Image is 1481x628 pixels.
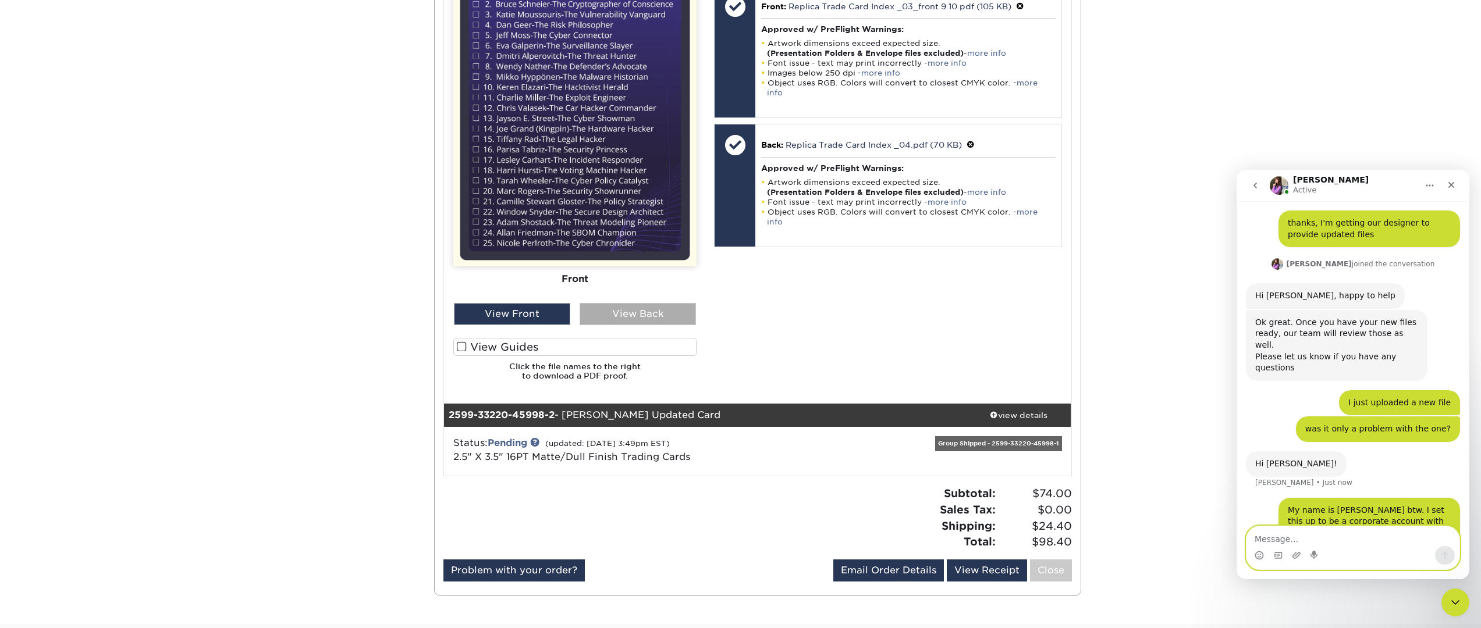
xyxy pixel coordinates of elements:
span: Back: [761,140,783,149]
li: Font issue - text may print incorrectly - [761,197,1055,207]
a: view details [967,404,1071,427]
strong: 2599-33220-45998-2 [449,409,555,420]
span: $0.00 [999,502,1072,518]
a: more info [967,188,1006,197]
a: Pending [488,437,527,448]
li: Artwork dimensions exceed expected size. - [761,177,1055,197]
a: more info [767,78,1038,97]
a: more info [928,59,967,67]
span: $98.40 [999,534,1072,550]
span: $74.00 [999,486,1072,502]
li: Object uses RGB. Colors will convert to closest CMYK color. - [761,78,1055,98]
a: Problem with your order? [443,559,585,581]
iframe: Intercom live chat [1441,588,1469,616]
strong: Sales Tax: [940,503,996,516]
a: Replica Trade Card Index _03_front 9.10.pdf (105 KB) [789,2,1011,11]
label: View Guides [453,338,697,356]
a: View Receipt [947,559,1027,581]
li: Artwork dimensions exceed expected size. - [761,38,1055,58]
span: $24.40 [999,518,1072,534]
a: more info [967,49,1006,58]
div: view details [967,409,1071,421]
li: Images below 250 dpi - [761,68,1055,78]
li: Object uses RGB. Colors will convert to closest CMYK color. - [761,207,1055,227]
div: View Front [454,303,570,325]
strong: Total: [964,535,996,548]
h6: Click the file names to the right to download a PDF proof. [453,362,697,390]
small: (updated: [DATE] 3:49pm EST) [545,439,670,448]
a: more info [767,208,1038,226]
iframe: Intercom live chat [1237,170,1469,579]
div: Group Shipped - 2599-33220-45998-1 [935,436,1062,451]
a: more info [861,69,900,77]
strong: (Presentation Folders & Envelope files excluded) [767,188,964,197]
a: Close [1030,559,1072,581]
h4: Approved w/ PreFlight Warnings: [761,24,1055,34]
a: Email Order Details [833,559,944,581]
a: 2.5" X 3.5" 16PT Matte/Dull Finish Trading Cards [453,451,690,462]
div: View Back [580,303,696,325]
div: Status: [445,436,862,464]
span: Front: [761,2,786,11]
strong: Shipping: [942,519,996,532]
strong: (Presentation Folders & Envelope files excluded) [767,49,964,58]
a: Replica Trade Card Index _04.pdf (70 KB) [786,140,962,149]
li: Font issue - text may print incorrectly - [761,58,1055,68]
a: more info [928,198,967,206]
strong: Subtotal: [944,487,996,499]
div: Front [453,267,697,292]
div: - [PERSON_NAME] Updated Card [444,404,967,427]
h4: Approved w/ PreFlight Warnings: [761,163,1055,173]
